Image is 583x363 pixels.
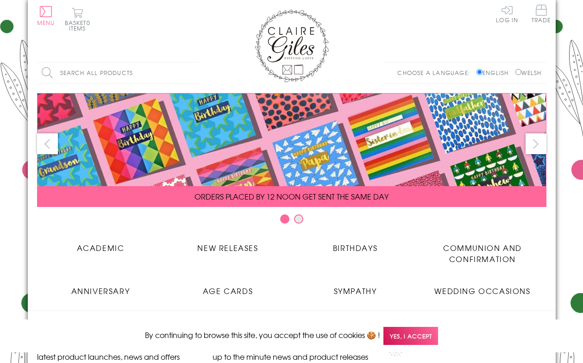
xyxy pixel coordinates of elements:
span: 0 items [69,19,90,32]
span: Yes, I accept [383,327,438,345]
p: Choose a language: [397,69,475,77]
a: Birthdays [292,235,419,253]
label: Welsh [515,69,542,77]
a: Sympathy [292,278,419,296]
span: Communion and Confirmation [443,242,522,264]
span: Wedding Occasions [434,285,530,296]
button: Menu [37,6,55,25]
img: Claire Giles Greetings Cards [255,9,329,82]
input: Search [190,63,199,83]
button: Basket0 items [65,7,90,31]
span: New Releases [197,242,258,253]
button: next [526,133,546,154]
button: Carousel Page 1 (Current Slide) [280,214,289,224]
span: Menu [37,19,55,27]
input: Welsh [515,69,521,75]
a: Accessibility Statement [407,342,523,355]
span: Trade [532,5,551,23]
span: Birthdays [333,242,377,253]
input: Search all products [37,63,199,83]
a: Trade [532,5,551,25]
span: Age Cards [203,285,253,296]
button: prev [37,133,58,154]
span: Anniversary [71,285,130,296]
div: Carousel Pagination [37,214,546,228]
label: English [476,69,513,77]
a: Wedding Occasions [419,278,546,296]
span: ORDERS PLACED BY 12 NOON GET SENT THE SAME DAY [194,191,389,202]
a: Log In [496,5,518,23]
span: Sympathy [334,285,377,296]
button: Carousel Page 2 [294,214,303,224]
a: Communion and Confirmation [419,235,546,264]
span: Academic [77,242,125,253]
a: Age Cards [164,278,292,296]
input: English [476,69,483,75]
a: Anniversary [37,278,164,296]
a: New Releases [164,235,292,253]
a: Academic [37,235,164,253]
